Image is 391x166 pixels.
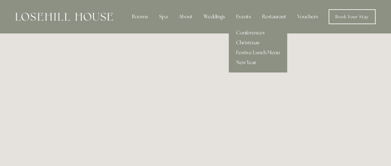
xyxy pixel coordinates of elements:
[229,58,287,68] a: New Year
[329,9,376,24] a: Book Your Stay
[127,11,153,23] div: Rooms
[229,48,287,58] a: Festive Lunch Menu
[231,11,256,23] div: Events
[229,28,287,38] a: Conferences
[292,11,323,23] a: Vouchers
[15,13,113,21] img: Losehill House
[154,11,172,23] div: Spa
[257,11,291,23] div: Restaurant
[229,38,287,48] a: Christmas
[199,11,230,23] div: Weddings
[174,11,198,23] div: About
